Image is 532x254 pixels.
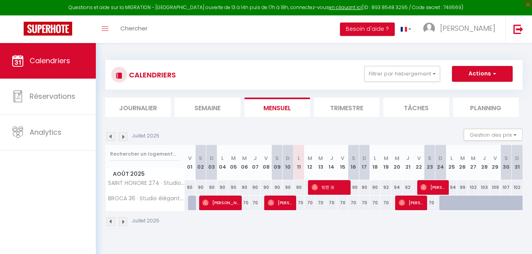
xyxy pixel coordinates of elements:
abbr: L [221,154,224,162]
div: 70 [250,196,261,210]
abbr: D [515,154,519,162]
abbr: V [188,154,192,162]
span: SAINT HONORE 274 · Studio cosy [GEOGRAPHIC_DATA], cœur de [GEOGRAPHIC_DATA], [GEOGRAPHIC_DATA] [107,180,186,186]
a: ... [PERSON_NAME] [417,15,505,43]
div: 90 [239,180,250,195]
th: 07 [250,145,261,180]
button: Actions [452,66,513,82]
abbr: D [286,154,290,162]
abbr: M [242,154,247,162]
abbr: D [439,154,442,162]
abbr: M [318,154,323,162]
span: [PERSON_NAME] [202,195,239,210]
abbr: M [460,154,465,162]
img: logout [513,24,523,34]
img: ... [423,23,435,34]
th: 27 [468,145,479,180]
button: Besoin d'aide ? [340,23,395,36]
a: Chercher [114,15,153,43]
abbr: V [264,154,268,162]
input: Rechercher un logement... [110,147,180,161]
abbr: J [254,154,257,162]
div: 90 [195,180,206,195]
th: 10 [282,145,293,180]
abbr: L [450,154,453,162]
div: 109 [490,180,501,195]
div: 70 [304,196,315,210]
div: 70 [381,196,392,210]
abbr: M [384,154,388,162]
a: en cliquant ici [329,4,362,11]
th: 09 [272,145,283,180]
div: 107 [501,180,512,195]
div: 70 [424,196,435,210]
abbr: L [298,154,300,162]
abbr: S [275,154,279,162]
span: [PERSON_NAME] [268,195,293,210]
p: Juillet 2025 [132,132,159,140]
span: Chercher [120,24,147,32]
div: 90 [348,180,359,195]
div: 70 [359,196,370,210]
div: 70 [239,196,250,210]
span: Réservations [30,91,75,101]
abbr: M [231,154,236,162]
abbr: M [471,154,476,162]
abbr: M [308,154,312,162]
div: 90 [293,180,304,195]
div: 102 [468,180,479,195]
abbr: M [395,154,399,162]
th: 12 [304,145,315,180]
span: [PERSON_NAME] [440,23,495,33]
div: 90 [359,180,370,195]
div: 90 [272,180,283,195]
th: 21 [403,145,414,180]
div: 90 [282,180,293,195]
th: 06 [239,145,250,180]
li: Semaine [175,98,240,117]
div: 99 [457,180,468,195]
th: 30 [501,145,512,180]
th: 17 [359,145,370,180]
abbr: D [362,154,366,162]
div: 70 [315,196,326,210]
th: 29 [490,145,501,180]
div: 92 [381,180,392,195]
div: 90 [217,180,228,195]
abbr: D [210,154,214,162]
div: 94 [446,180,457,195]
th: 05 [228,145,239,180]
abbr: S [428,154,431,162]
th: 11 [293,145,304,180]
th: 14 [326,145,337,180]
li: Mensuel [245,98,310,117]
th: 22 [413,145,424,180]
abbr: J [483,154,486,162]
div: 92 [403,180,414,195]
span: BROCA 36 · Studio élégant&lumineux – [GEOGRAPHIC_DATA], [GEOGRAPHIC_DATA] [107,196,186,201]
th: 01 [185,145,196,180]
abbr: V [493,154,497,162]
th: 08 [261,145,272,180]
div: 90 [206,180,217,195]
th: 24 [435,145,446,180]
th: 25 [446,145,457,180]
button: Filtrer par hébergement [364,66,440,82]
li: Trimestre [314,98,379,117]
abbr: S [504,154,508,162]
abbr: S [199,154,202,162]
div: 94 [392,180,403,195]
div: 90 [250,180,261,195]
abbr: J [330,154,333,162]
div: 103 [479,180,490,195]
p: Juillet 2025 [132,217,159,225]
div: 90 [370,180,381,195]
abbr: V [417,154,421,162]
th: 15 [337,145,348,180]
div: 90 [261,180,272,195]
div: 70 [293,196,304,210]
abbr: S [352,154,355,162]
span: Analytics [30,127,62,137]
button: Gestion des prix [464,129,523,141]
th: 04 [217,145,228,180]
